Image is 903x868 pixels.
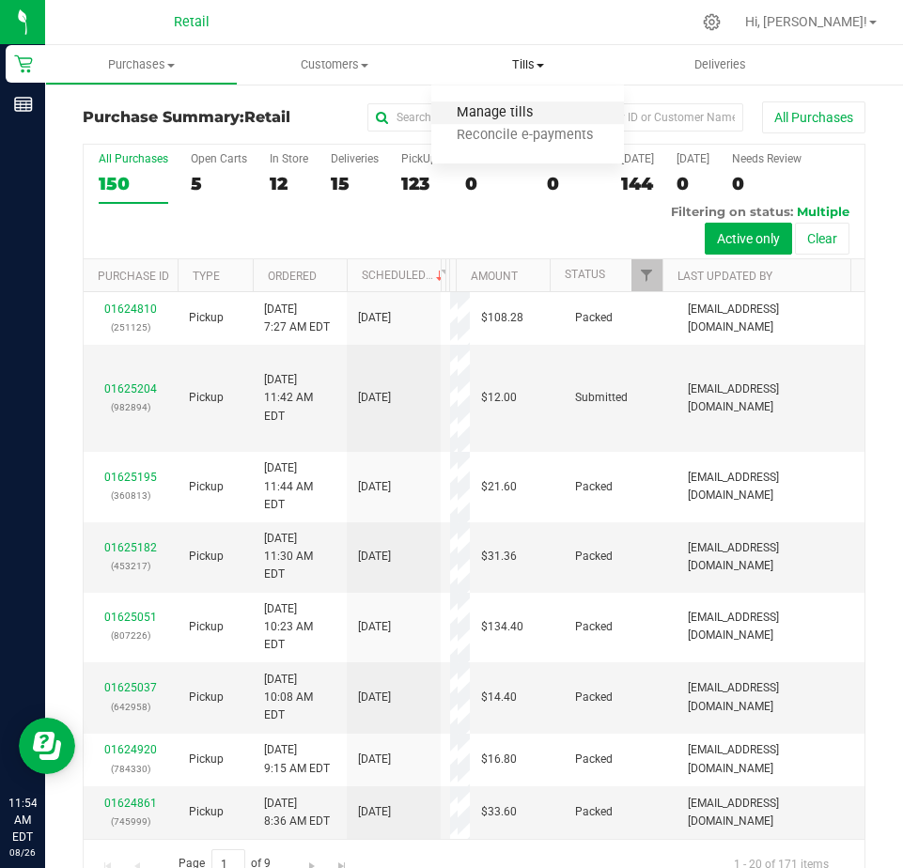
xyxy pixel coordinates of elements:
[358,689,391,706] span: [DATE]
[270,173,308,194] div: 12
[14,95,33,114] inline-svg: Reports
[264,741,330,777] span: [DATE] 9:15 AM EDT
[358,389,391,407] span: [DATE]
[268,270,317,283] a: Ordered
[481,548,517,566] span: $31.36
[264,795,330,830] span: [DATE] 8:36 AM EDT
[8,795,37,845] p: 11:54 AM EDT
[331,152,379,165] div: Deliveries
[575,309,613,327] span: Packed
[688,609,853,644] span: [EMAIL_ADDRESS][DOMAIN_NAME]
[8,845,37,860] p: 08/26
[104,541,157,554] a: 01625182
[621,152,654,165] div: [DATE]
[238,45,430,85] a: Customers
[264,301,330,336] span: [DATE] 7:27 AM EDT
[191,173,247,194] div: 5
[189,751,224,768] span: Pickup
[104,681,157,694] a: 01625037
[264,371,335,426] span: [DATE] 11:42 AM EDT
[189,618,224,636] span: Pickup
[745,14,867,29] span: Hi, [PERSON_NAME]!
[104,302,157,316] a: 01624810
[688,741,853,777] span: [EMAIL_ADDRESS][DOMAIN_NAME]
[331,173,379,194] div: 15
[264,671,335,725] span: [DATE] 10:08 AM EDT
[547,173,599,194] div: 0
[358,548,391,566] span: [DATE]
[19,718,75,774] iframe: Resource center
[762,101,865,133] button: All Purchases
[189,548,224,566] span: Pickup
[83,109,344,126] h3: Purchase Summary:
[621,173,654,194] div: 144
[481,478,517,496] span: $21.60
[732,173,802,194] div: 0
[401,152,443,165] div: PickUps
[431,128,618,144] span: Reconcile e-payments
[431,105,558,121] span: Manage tills
[688,539,853,575] span: [EMAIL_ADDRESS][DOMAIN_NAME]
[98,270,169,283] a: Purchase ID
[481,309,523,327] span: $108.28
[95,487,166,504] p: (360813)
[575,548,613,566] span: Packed
[95,627,166,644] p: (807226)
[688,301,853,336] span: [EMAIL_ADDRESS][DOMAIN_NAME]
[797,204,849,219] span: Multiple
[99,152,168,165] div: All Purchases
[95,813,166,830] p: (745999)
[104,382,157,395] a: 01625204
[688,469,853,504] span: [EMAIL_ADDRESS][DOMAIN_NAME]
[358,478,391,496] span: [DATE]
[575,389,628,407] span: Submitted
[669,56,771,73] span: Deliveries
[677,152,709,165] div: [DATE]
[677,173,709,194] div: 0
[95,760,166,778] p: (784330)
[795,223,849,255] button: Clear
[239,56,429,73] span: Customers
[565,268,605,281] a: Status
[95,698,166,716] p: (642958)
[104,743,157,756] a: 01624920
[191,152,247,165] div: Open Carts
[189,389,224,407] span: Pickup
[189,478,224,496] span: Pickup
[688,679,853,715] span: [EMAIL_ADDRESS][DOMAIN_NAME]
[95,318,166,336] p: (251125)
[465,173,524,194] div: 0
[174,14,210,30] span: Retail
[624,45,817,85] a: Deliveries
[95,398,166,416] p: (982894)
[95,557,166,575] p: (453217)
[358,803,391,821] span: [DATE]
[264,530,335,584] span: [DATE] 11:30 AM EDT
[677,270,772,283] a: Last Updated By
[358,618,391,636] span: [DATE]
[104,611,157,624] a: 01625051
[270,152,308,165] div: In Store
[362,269,447,282] a: Scheduled
[575,803,613,821] span: Packed
[481,689,517,706] span: $14.40
[189,689,224,706] span: Pickup
[688,380,853,416] span: [EMAIL_ADDRESS][DOMAIN_NAME]
[431,56,624,73] span: Tills
[575,689,613,706] span: Packed
[99,173,168,194] div: 150
[189,309,224,327] span: Pickup
[264,459,335,514] span: [DATE] 11:44 AM EDT
[431,45,624,85] a: Tills Manage tills Reconcile e-payments
[449,259,456,292] th: Address
[401,173,443,194] div: 123
[471,270,518,283] a: Amount
[575,478,613,496] span: Packed
[481,389,517,407] span: $12.00
[14,54,33,73] inline-svg: Retail
[688,795,853,830] span: [EMAIL_ADDRESS][DOMAIN_NAME]
[193,270,220,283] a: Type
[700,13,724,31] div: Manage settings
[189,803,224,821] span: Pickup
[575,751,613,768] span: Packed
